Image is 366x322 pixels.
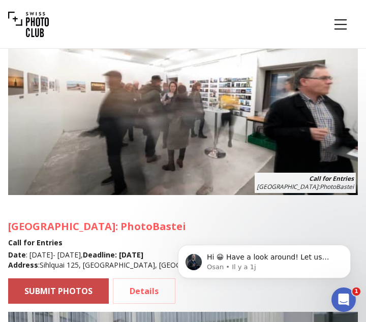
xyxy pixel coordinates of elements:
span: : PhotoBastei [257,182,354,191]
b: Deadline : [DATE] [83,250,143,260]
img: Swiss photo club [8,4,49,45]
div: : [DATE] - [DATE] , : Sihlquai 125, [GEOGRAPHIC_DATA], [GEOGRAPHIC_DATA] [8,250,358,270]
b: Call for Entries [309,174,354,183]
iframe: Intercom notifications message [163,223,366,295]
span: [GEOGRAPHIC_DATA] [8,219,115,233]
b: Date [8,250,26,260]
iframe: Intercom live chat [331,287,356,312]
h4: Call for Entries [8,238,358,248]
button: Menu [323,7,358,42]
span: 1 [352,287,360,296]
a: Details [113,278,175,304]
a: SUBMIT PHOTOS [8,278,109,304]
h3: : PhotoBastei [8,219,358,234]
span: [GEOGRAPHIC_DATA] [257,182,318,191]
b: Address [8,260,38,270]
